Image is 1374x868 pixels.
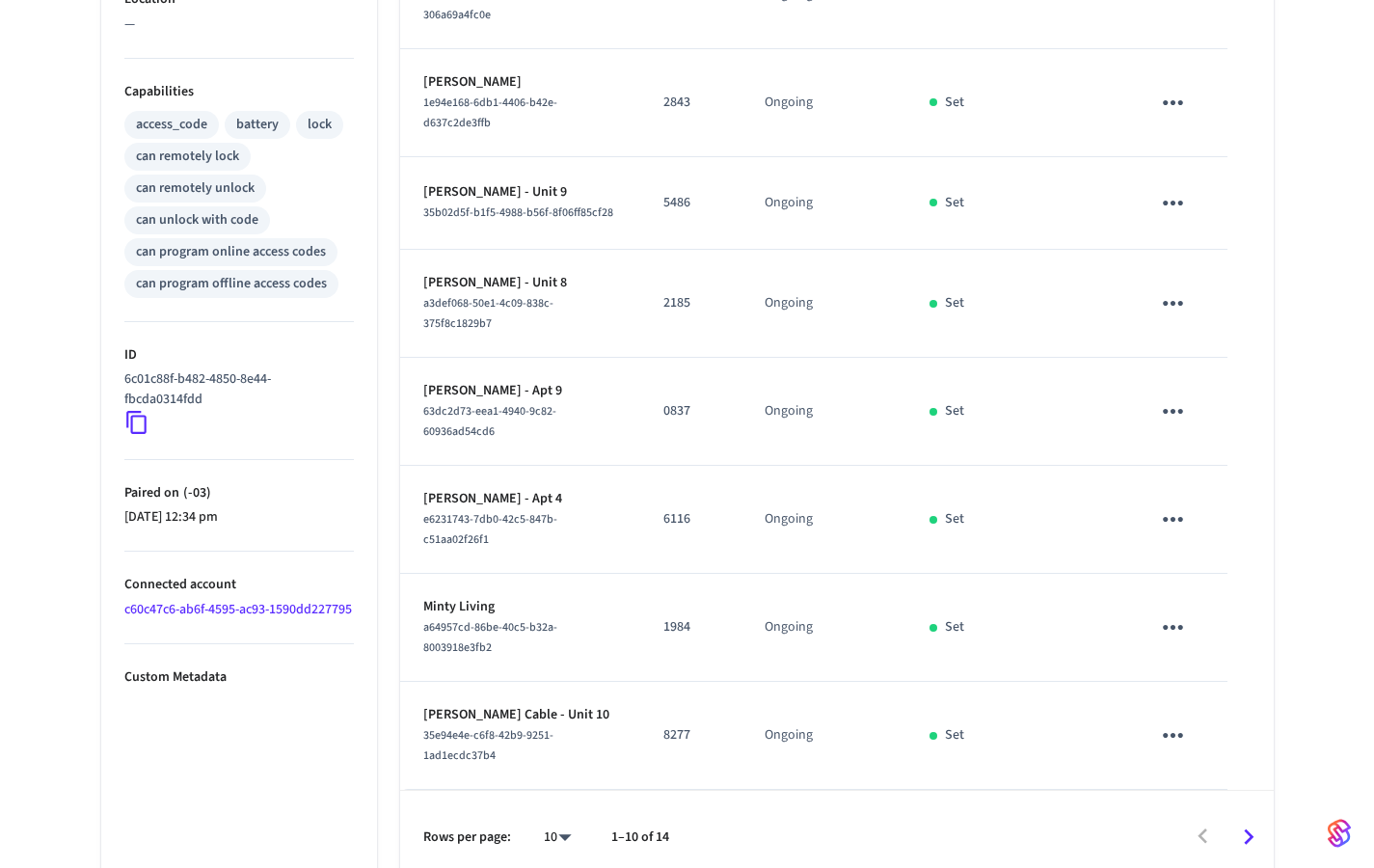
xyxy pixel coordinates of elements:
[945,193,964,213] p: Set
[945,93,964,113] p: Set
[423,727,553,764] span: 35e94e4e-c6f8-42b9-9251-1ad1ecdc37b4
[124,575,354,595] p: Connected account
[741,466,906,574] td: Ongoing
[136,115,207,135] div: access_code
[945,401,964,421] p: Set
[663,617,718,637] p: 1984
[663,509,718,529] p: 6116
[611,827,669,848] p: 1–10 of 14
[741,358,906,466] td: Ongoing
[945,293,964,313] p: Set
[741,157,906,250] td: Ongoing
[423,295,553,332] span: a3def068-50e1-4c09-838c-375f8c1829b7
[663,401,718,421] p: 0837
[179,483,211,502] span: ( -03 )
[236,115,279,135] div: battery
[136,147,239,167] div: can remotely lock
[534,824,580,852] div: 10
[663,93,718,113] p: 2843
[136,210,258,231] div: can unlock with code
[663,725,718,746] p: 8277
[124,82,354,102] p: Capabilities
[124,14,354,35] p: —
[124,600,352,619] a: c60c47c6-ab6f-4595-ac93-1590dd227795
[423,403,556,440] span: 63dc2d73-eea1-4940-9c82-60936ad54cd6
[124,345,354,366] p: ID
[423,511,557,548] span: e6231743-7db0-42c5-847b-c51aa02f26f1
[423,705,618,725] p: [PERSON_NAME] Cable - Unit 10
[945,509,964,529] p: Set
[308,115,332,135] div: lock
[423,597,618,617] p: Minty Living
[423,489,618,509] p: [PERSON_NAME] - Apt 4
[423,182,618,203] p: [PERSON_NAME] - Unit 9
[741,250,906,358] td: Ongoing
[663,193,718,213] p: 5486
[124,483,354,503] p: Paired on
[423,204,613,221] span: 35b02d5f-b1f5-4988-b56f-8f06ff85cf28
[136,178,255,199] div: can remotely unlock
[124,667,354,688] p: Custom Metadata
[741,49,906,157] td: Ongoing
[423,619,557,656] span: a64957cd-86be-40c5-b32a-8003918e3fb2
[423,381,618,401] p: [PERSON_NAME] - Apt 9
[423,95,557,131] span: 1e94e168-6db1-4406-b42e-d637c2de3ffb
[945,725,964,746] p: Set
[741,574,906,682] td: Ongoing
[423,72,618,93] p: [PERSON_NAME]
[136,242,326,262] div: can program online access codes
[124,369,346,410] p: 6c01c88f-b482-4850-8e44-fbcda0314fdd
[663,293,718,313] p: 2185
[945,617,964,637] p: Set
[741,682,906,790] td: Ongoing
[1328,818,1351,849] img: SeamLogoGradient.69752ec5.svg
[124,507,354,528] p: [DATE] 12:34 pm
[423,273,618,293] p: [PERSON_NAME] - Unit 8
[136,274,327,294] div: can program offline access codes
[423,827,511,848] p: Rows per page:
[1226,814,1271,859] button: Go to next page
